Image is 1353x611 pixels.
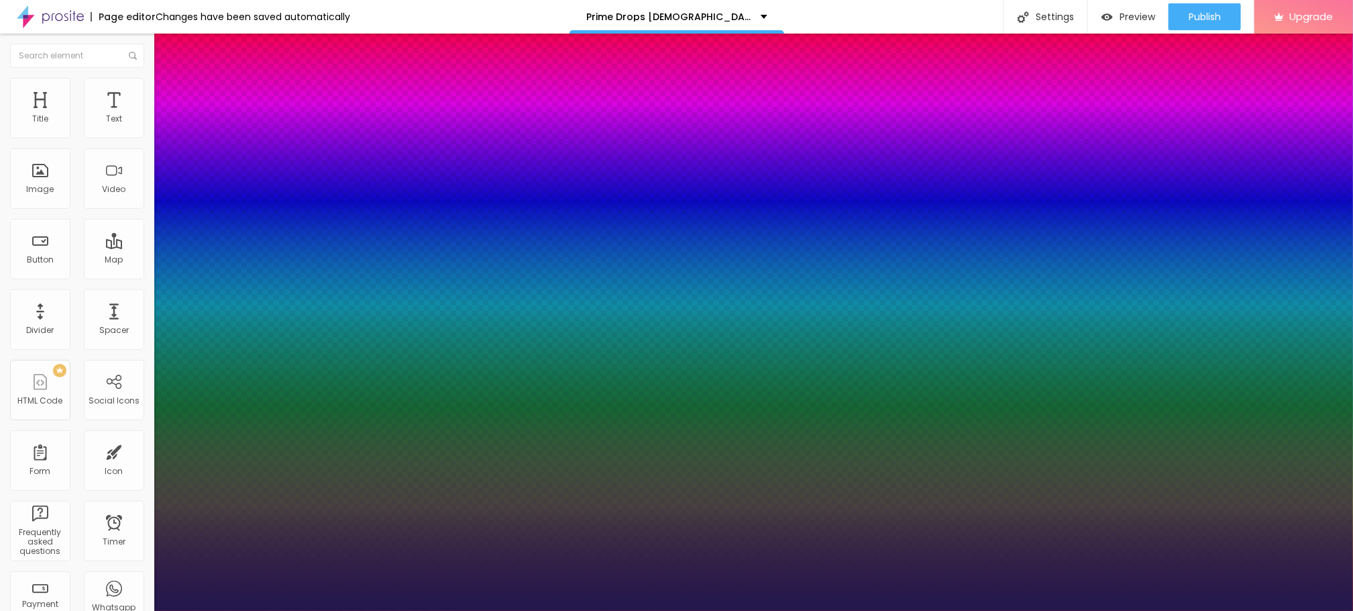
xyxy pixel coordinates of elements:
[91,12,156,21] div: Page editor
[103,537,125,547] div: Timer
[32,114,48,124] div: Title
[105,255,123,265] div: Map
[1189,11,1221,22] span: Publish
[1289,11,1333,22] span: Upgrade
[30,467,51,476] div: Form
[129,52,137,60] img: Icone
[99,326,129,335] div: Spacer
[586,12,751,21] p: Prime Drops [DEMOGRAPHIC_DATA][MEDICAL_DATA]
[103,185,126,194] div: Video
[105,467,123,476] div: Icon
[106,114,122,124] div: Text
[1101,11,1113,23] img: view-1.svg
[18,396,63,406] div: HTML Code
[27,326,54,335] div: Divider
[10,44,144,68] input: Search element
[27,185,54,194] div: Image
[1169,3,1241,30] button: Publish
[27,255,54,265] div: Button
[156,12,350,21] div: Changes have been saved automatically
[13,528,66,557] div: Frequently asked questions
[1120,11,1155,22] span: Preview
[1018,11,1029,23] img: Icone
[89,396,140,406] div: Social Icons
[1088,3,1169,30] button: Preview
